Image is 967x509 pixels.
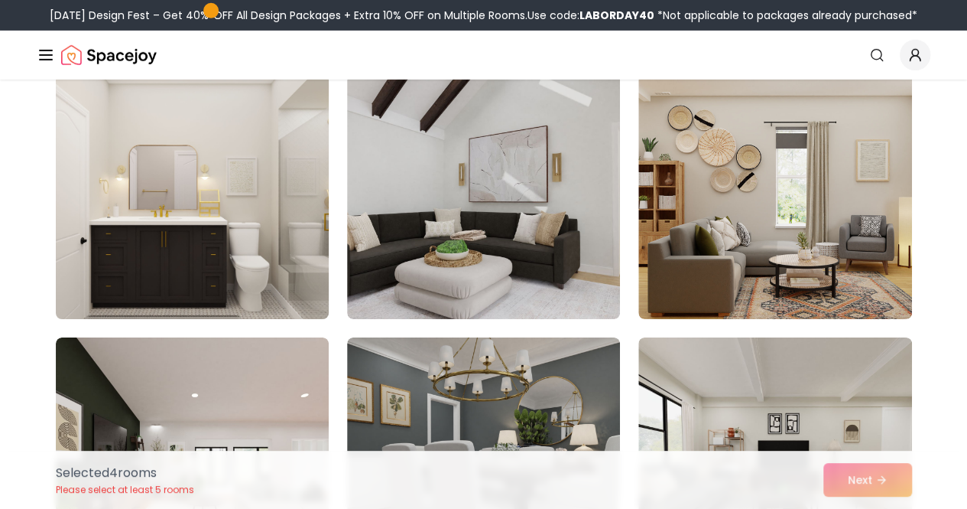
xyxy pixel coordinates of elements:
[49,68,336,325] img: Room room-61
[37,31,930,80] nav: Global
[347,74,620,319] img: Room room-62
[50,8,917,23] div: [DATE] Design Fest – Get 40% OFF All Design Packages + Extra 10% OFF on Multiple Rooms.
[527,8,654,23] span: Use code:
[56,484,194,496] p: Please select at least 5 rooms
[61,40,157,70] img: Spacejoy Logo
[638,74,911,319] img: Room room-63
[56,464,194,482] p: Selected 4 room s
[654,8,917,23] span: *Not applicable to packages already purchased*
[579,8,654,23] b: LABORDAY40
[61,40,157,70] a: Spacejoy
